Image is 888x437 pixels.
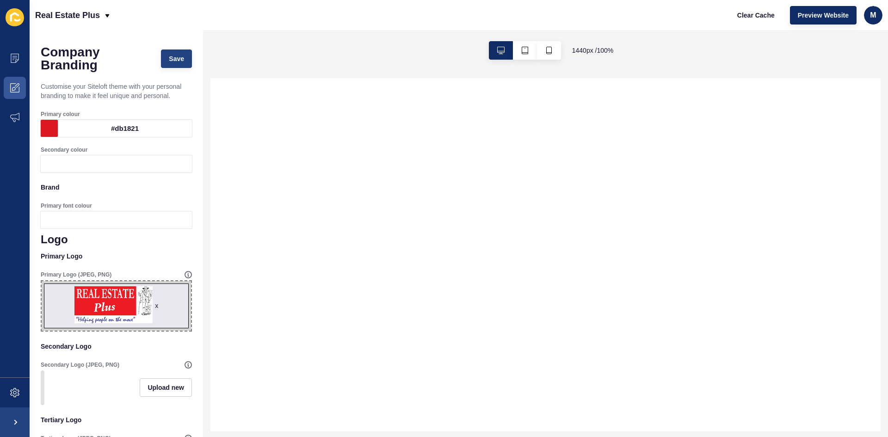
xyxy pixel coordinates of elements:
[41,246,192,266] p: Primary Logo
[140,378,192,397] button: Upload new
[870,11,876,20] span: m
[58,120,192,137] div: #db1821
[41,271,111,278] label: Primary Logo (JPEG, PNG)
[41,146,87,154] label: Secondary colour
[41,336,192,357] p: Secondary Logo
[161,49,192,68] button: Save
[169,54,184,63] span: Save
[798,11,849,20] span: Preview Website
[41,177,192,197] p: Brand
[572,46,614,55] span: 1440 px / 100 %
[41,46,152,72] h1: Company Branding
[41,233,192,246] h1: Logo
[737,11,775,20] span: Clear Cache
[41,410,192,430] p: Tertiary Logo
[790,6,857,25] button: Preview Website
[41,202,92,209] label: Primary font colour
[729,6,783,25] button: Clear Cache
[41,76,192,106] p: Customise your Siteloft theme with your personal branding to make it feel unique and personal.
[41,361,119,369] label: Secondary Logo (JPEG, PNG)
[148,383,184,392] span: Upload new
[155,301,158,310] div: x
[41,111,80,118] label: Primary colour
[35,4,100,27] p: Real Estate Plus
